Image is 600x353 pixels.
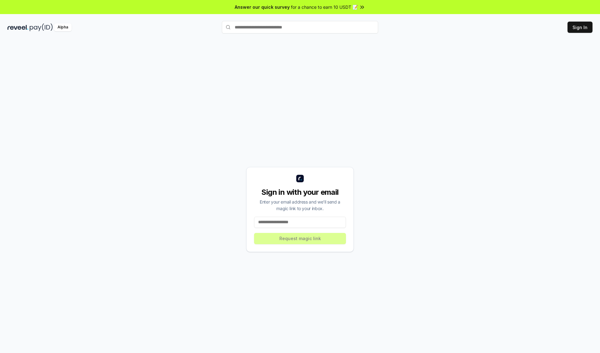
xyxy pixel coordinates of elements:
img: reveel_dark [7,23,28,31]
span: Answer our quick survey [235,4,290,10]
span: for a chance to earn 10 USDT 📝 [291,4,358,10]
img: logo_small [296,175,304,182]
button: Sign In [567,22,592,33]
div: Sign in with your email [254,187,346,197]
div: Enter your email address and we’ll send a magic link to your inbox. [254,199,346,212]
img: pay_id [30,23,53,31]
div: Alpha [54,23,72,31]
